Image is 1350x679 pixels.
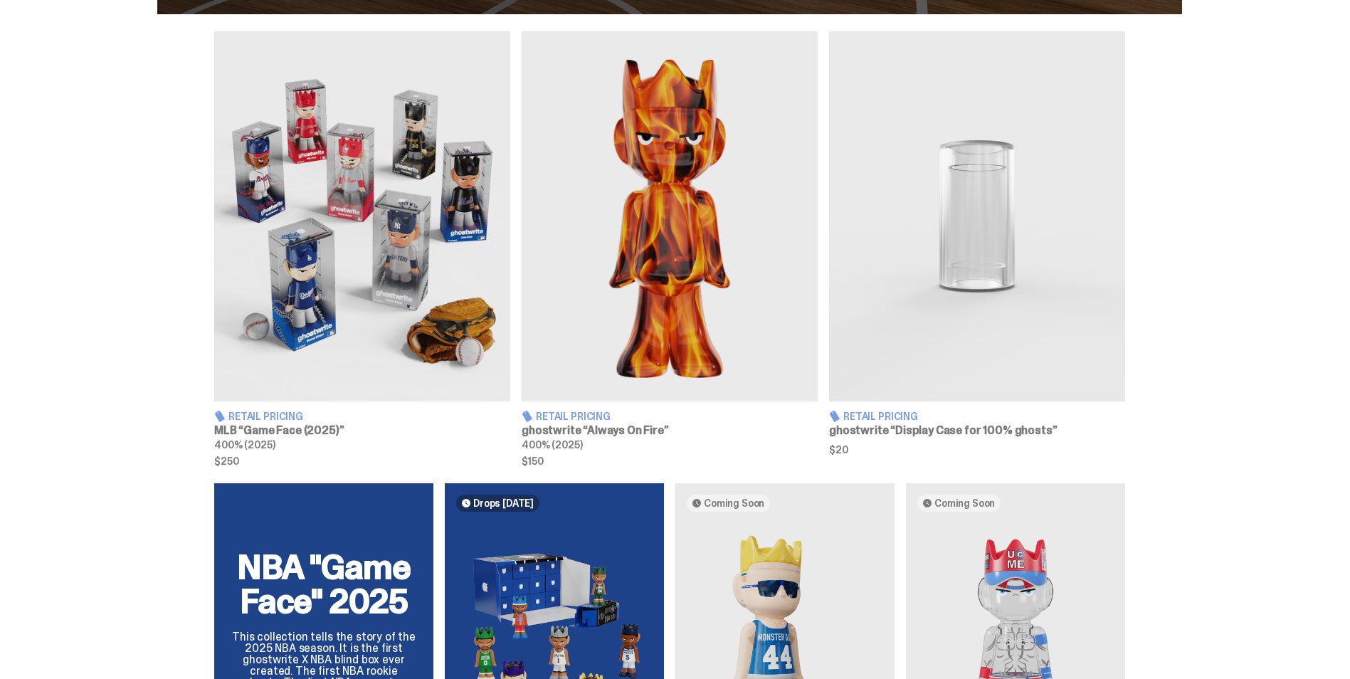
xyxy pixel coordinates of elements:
span: Drops [DATE] [473,498,534,509]
span: Coming Soon [704,498,764,509]
a: Game Face (2025) Retail Pricing [214,31,510,466]
span: 400% (2025) [522,438,582,451]
span: $150 [522,456,818,466]
a: Display Case for 100% ghosts Retail Pricing [829,31,1125,466]
h3: ghostwrite “Always On Fire” [522,425,818,436]
h2: NBA "Game Face" 2025 [231,550,416,619]
a: Always On Fire Retail Pricing [522,31,818,466]
span: Coming Soon [934,498,995,509]
span: Retail Pricing [843,411,918,421]
span: $20 [829,445,1125,455]
span: $250 [214,456,510,466]
img: Game Face (2025) [214,31,510,401]
span: 400% (2025) [214,438,275,451]
h3: ghostwrite “Display Case for 100% ghosts” [829,425,1125,436]
h3: MLB “Game Face (2025)” [214,425,510,436]
img: Always On Fire [522,31,818,401]
span: Retail Pricing [228,411,303,421]
img: Display Case for 100% ghosts [829,31,1125,401]
span: Retail Pricing [536,411,611,421]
